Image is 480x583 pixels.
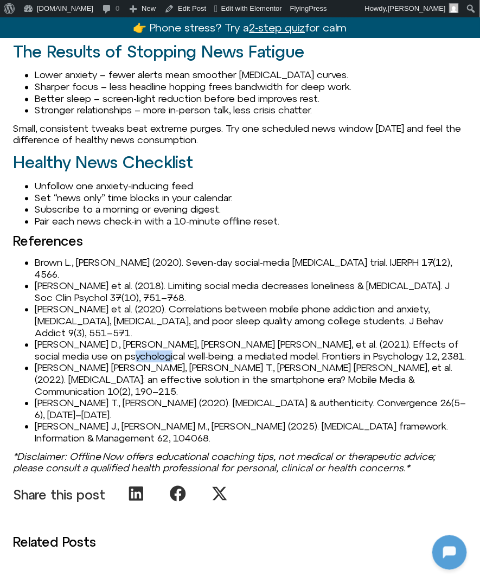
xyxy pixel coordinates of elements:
u: 2-step quiz [249,21,305,34]
em: *Disclaimer: Offline Now offers educational coaching tips, not medical or therapeutic advice; ple... [13,451,436,475]
h2: The Results of Stopping News Fatigue [13,43,467,61]
li: [PERSON_NAME] D., [PERSON_NAME], [PERSON_NAME] [PERSON_NAME], et al. (2021). Effects of social me... [35,339,467,362]
h2: Healthy News Checklist [13,154,467,172]
span: Edit with Elementor [221,4,282,12]
li: [PERSON_NAME] J., [PERSON_NAME] M., [PERSON_NAME] (2025). [MEDICAL_DATA] framework. Information &... [35,421,467,444]
li: [PERSON_NAME] et al. (2020). Correlations between mobile phone addiction and anxiety, [MEDICAL_DA... [35,304,467,339]
p: Small, consistent tweaks beat extreme purges. Try one scheduled news window [DATE] and feel the d... [13,123,467,146]
p: Share this post [13,488,105,502]
li: Pair each news check-in with a 10-minute offline reset. [35,216,467,228]
li: [PERSON_NAME] et al. (2018). Limiting social media decreases loneliness & [MEDICAL_DATA]. J Soc C... [35,280,467,304]
div: Share on x-twitter [200,482,241,506]
div: Share on facebook [158,482,200,506]
li: Brown L., [PERSON_NAME] (2020). Seven-day social-media [MEDICAL_DATA] trial. IJERPH 17(12), 4566. [35,257,467,280]
li: Stronger relationships – more in-person talk, less crisis chatter. [35,105,467,117]
li: Set “news only” time blocks in your calendar. [35,193,467,204]
h3: Related Posts [13,535,467,549]
div: Share on linkedin [116,482,158,506]
li: [PERSON_NAME] [PERSON_NAME], [PERSON_NAME] T., [PERSON_NAME] [PERSON_NAME], et al. (2022). [MEDIC... [35,362,467,398]
li: [PERSON_NAME] T., [PERSON_NAME] (2020). [MEDICAL_DATA] & authenticity. Convergence 26(5–6), [DATE... [35,398,467,421]
li: Subscribe to a morning or evening digest. [35,204,467,216]
a: 👉 Phone stress? Try a2-step quizfor calm [133,21,347,34]
li: Unfollow one anxiety-inducing feed. [35,181,467,193]
li: Better sleep – screen-light reduction before bed improves rest. [35,93,467,105]
li: Sharper focus – less headline hopping frees bandwidth for deep work. [35,81,467,93]
h3: References [13,234,467,248]
span: [PERSON_NAME] [388,4,446,12]
li: Lower anxiety – fewer alerts mean smoother [MEDICAL_DATA] curves. [35,69,467,81]
iframe: Botpress [432,535,467,570]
